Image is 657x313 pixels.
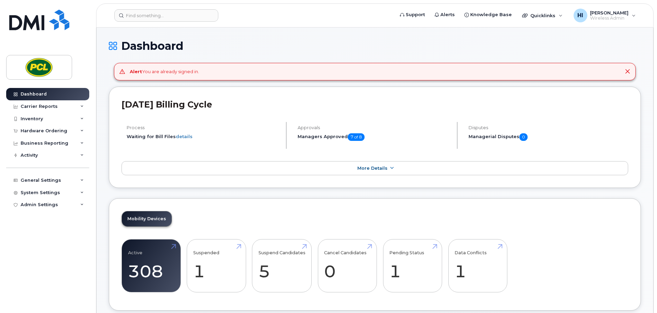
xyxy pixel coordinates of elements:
a: Cancel Candidates 0 [324,243,370,289]
span: More Details [357,166,388,171]
a: details [176,134,193,139]
a: Data Conflicts 1 [454,243,501,289]
a: Active 308 [128,243,174,289]
a: Suspended 1 [193,243,240,289]
h5: Managerial Disputes [469,133,628,141]
span: 0 [519,133,528,141]
h4: Disputes [469,125,628,130]
h4: Process [127,125,280,130]
div: You are already signed in. [130,68,199,75]
span: 7 of 8 [348,133,365,141]
h2: [DATE] Billing Cycle [122,99,628,110]
h5: Managers Approved [298,133,451,141]
h1: Dashboard [109,40,641,52]
h4: Approvals [298,125,451,130]
a: Mobility Devices [122,211,172,226]
strong: Alert [130,69,142,74]
li: Waiting for Bill Files [127,133,280,140]
a: Suspend Candidates 5 [258,243,306,289]
a: Pending Status 1 [389,243,436,289]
